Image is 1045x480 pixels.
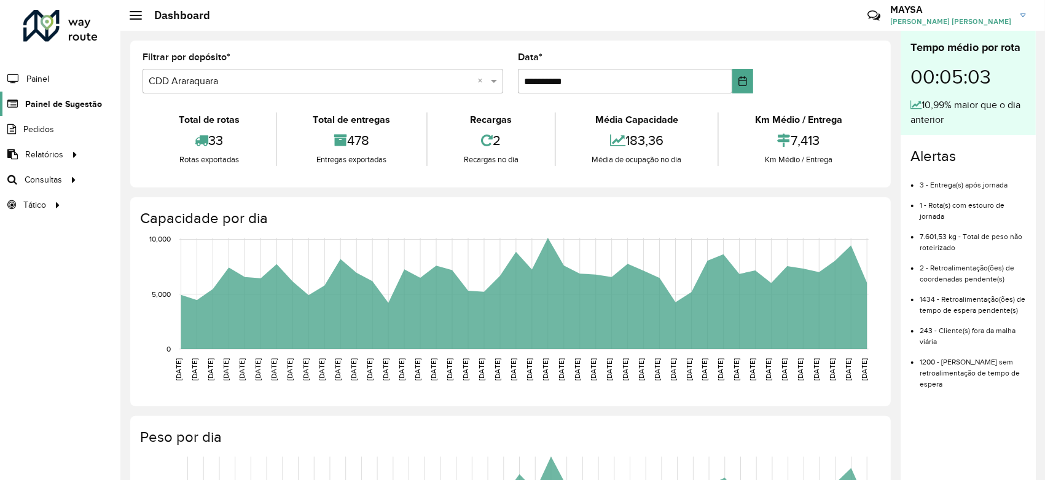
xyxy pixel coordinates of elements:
[334,358,342,380] text: [DATE]
[477,358,485,380] text: [DATE]
[920,253,1026,285] li: 2 - Retroalimentação(ões) de coordenadas pendente(s)
[920,316,1026,347] li: 243 - Cliente(s) fora da malha viária
[910,56,1026,98] div: 00:05:03
[701,358,709,380] text: [DATE]
[461,358,469,380] text: [DATE]
[717,358,725,380] text: [DATE]
[280,154,424,166] div: Entregas exportadas
[174,358,182,380] text: [DATE]
[733,358,741,380] text: [DATE]
[920,191,1026,222] li: 1 - Rota(s) com estouro de jornada
[541,358,549,380] text: [DATE]
[669,358,677,380] text: [DATE]
[861,2,887,29] a: Contato Rápido
[431,154,552,166] div: Recargas no dia
[509,358,517,380] text: [DATE]
[23,123,54,136] span: Pedidos
[722,154,875,166] div: Km Médio / Entrega
[605,358,613,380] text: [DATE]
[152,290,171,298] text: 5,000
[749,358,757,380] text: [DATE]
[732,69,753,93] button: Choose Date
[920,347,1026,390] li: 1200 - [PERSON_NAME] sem retroalimentação de tempo de espera
[589,358,597,380] text: [DATE]
[685,358,693,380] text: [DATE]
[797,358,805,380] text: [DATE]
[25,148,63,161] span: Relatórios
[890,16,1011,27] span: [PERSON_NAME] [PERSON_NAME]
[25,98,102,111] span: Painel de Sugestão
[920,170,1026,191] li: 3 - Entrega(s) após jornada
[25,173,62,186] span: Consultas
[222,358,230,380] text: [DATE]
[238,358,246,380] text: [DATE]
[765,358,773,380] text: [DATE]
[318,358,326,380] text: [DATE]
[350,358,358,380] text: [DATE]
[143,50,230,65] label: Filtrar por depósito
[429,358,437,380] text: [DATE]
[910,98,1026,127] div: 10,99% maior que o dia anterior
[559,112,715,127] div: Média Capacidade
[142,9,210,22] h2: Dashboard
[477,74,488,89] span: Clear all
[366,358,374,380] text: [DATE]
[722,112,875,127] div: Km Médio / Entrega
[493,358,501,380] text: [DATE]
[206,358,214,380] text: [DATE]
[559,127,715,154] div: 183,36
[637,358,645,380] text: [DATE]
[445,358,453,380] text: [DATE]
[270,358,278,380] text: [DATE]
[431,112,552,127] div: Recargas
[722,127,875,154] div: 7,413
[920,285,1026,316] li: 1434 - Retroalimentação(ões) de tempo de espera pendente(s)
[26,73,49,85] span: Painel
[910,148,1026,165] h4: Alertas
[844,358,852,380] text: [DATE]
[254,358,262,380] text: [DATE]
[146,154,273,166] div: Rotas exportadas
[781,358,789,380] text: [DATE]
[910,39,1026,56] div: Tempo médio por rota
[518,50,542,65] label: Data
[559,154,715,166] div: Média de ocupação no dia
[146,127,273,154] div: 33
[190,358,198,380] text: [DATE]
[828,358,836,380] text: [DATE]
[920,222,1026,253] li: 7.601,53 kg - Total de peso não roteirizado
[397,358,405,380] text: [DATE]
[812,358,820,380] text: [DATE]
[413,358,421,380] text: [DATE]
[890,4,1011,15] h3: MAYSA
[621,358,629,380] text: [DATE]
[140,210,879,227] h4: Capacidade por dia
[557,358,565,380] text: [DATE]
[302,358,310,380] text: [DATE]
[280,127,424,154] div: 478
[653,358,661,380] text: [DATE]
[280,112,424,127] div: Total de entregas
[525,358,533,380] text: [DATE]
[573,358,581,380] text: [DATE]
[23,199,46,211] span: Tático
[382,358,389,380] text: [DATE]
[146,112,273,127] div: Total de rotas
[431,127,552,154] div: 2
[860,358,868,380] text: [DATE]
[286,358,294,380] text: [DATE]
[149,235,171,243] text: 10,000
[166,345,171,353] text: 0
[140,428,879,446] h4: Peso por dia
